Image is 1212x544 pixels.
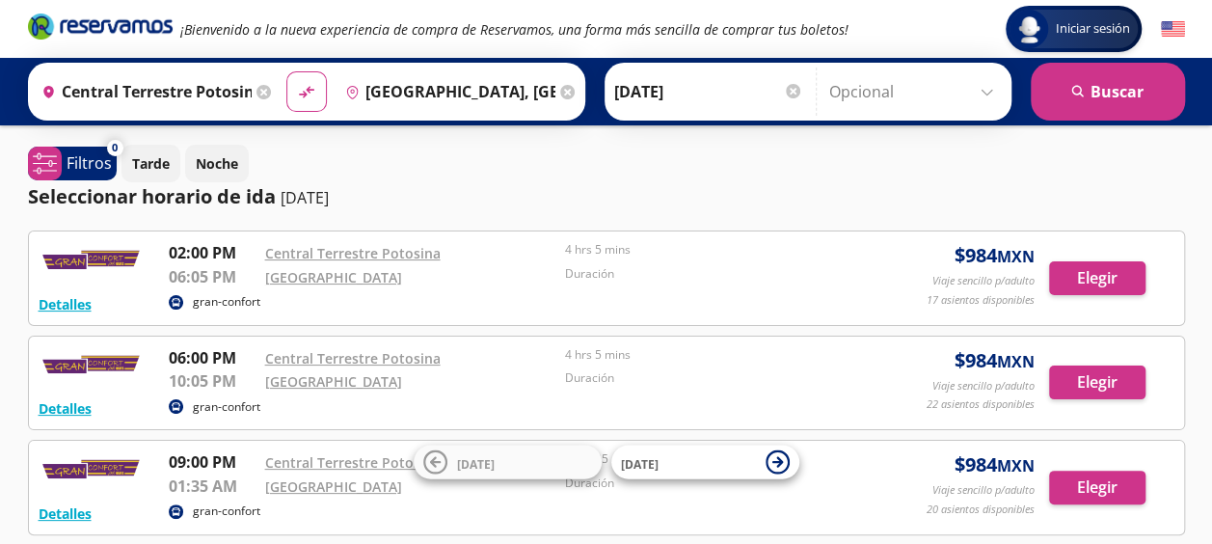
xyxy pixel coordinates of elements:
a: Central Terrestre Potosina [265,349,441,367]
button: Tarde [121,145,180,182]
small: MXN [997,246,1035,267]
p: Noche [196,153,238,174]
button: [DATE] [611,446,799,479]
span: [DATE] [457,455,495,472]
a: Central Terrestre Potosina [265,244,441,262]
img: RESERVAMOS [39,450,145,489]
button: Elegir [1049,261,1145,295]
span: $ 984 [955,346,1035,375]
p: 20 asientos disponibles [927,502,1035,518]
p: 4 hrs 5 mins [565,346,856,364]
a: [GEOGRAPHIC_DATA] [265,372,402,391]
input: Buscar Destino [337,68,555,116]
p: 06:00 PM [169,346,256,369]
button: Detalles [39,294,92,314]
p: Duración [565,369,856,387]
span: $ 984 [955,241,1035,270]
input: Opcional [829,68,1002,116]
button: Detalles [39,503,92,524]
button: Elegir [1049,366,1145,399]
i: Brand Logo [28,12,173,41]
p: Filtros [67,151,112,175]
a: [GEOGRAPHIC_DATA] [265,477,402,496]
p: gran-confort [193,293,260,311]
p: gran-confort [193,398,260,416]
p: 01:35 AM [169,475,256,498]
img: RESERVAMOS [39,346,145,385]
p: Viaje sencillo p/adulto [932,482,1035,499]
button: English [1161,17,1185,41]
p: Tarde [132,153,170,174]
span: $ 984 [955,450,1035,479]
p: [DATE] [281,186,329,209]
p: 4 hrs 5 mins [565,241,856,258]
span: [DATE] [621,455,659,472]
a: [GEOGRAPHIC_DATA] [265,268,402,286]
button: Buscar [1031,63,1185,121]
em: ¡Bienvenido a la nueva experiencia de compra de Reservamos, una forma más sencilla de comprar tus... [180,20,848,39]
p: 17 asientos disponibles [927,292,1035,309]
p: gran-confort [193,503,260,520]
span: 0 [112,140,118,156]
img: RESERVAMOS [39,241,145,280]
p: 06:05 PM [169,265,256,288]
a: Central Terrestre Potosina [265,453,441,472]
span: Iniciar sesión [1048,19,1138,39]
p: 02:00 PM [169,241,256,264]
button: Elegir [1049,471,1145,504]
input: Buscar Origen [34,68,252,116]
button: Detalles [39,398,92,419]
button: [DATE] [414,446,602,479]
p: Viaje sencillo p/adulto [932,273,1035,289]
p: Duración [565,475,856,492]
small: MXN [997,351,1035,372]
small: MXN [997,455,1035,476]
a: Brand Logo [28,12,173,46]
p: 22 asientos disponibles [927,396,1035,413]
p: 10:05 PM [169,369,256,393]
button: 0Filtros [28,147,117,180]
input: Elegir Fecha [614,68,803,116]
p: Duración [565,265,856,283]
button: Noche [185,145,249,182]
p: Viaje sencillo p/adulto [932,378,1035,394]
p: Seleccionar horario de ida [28,182,276,211]
p: 09:00 PM [169,450,256,474]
